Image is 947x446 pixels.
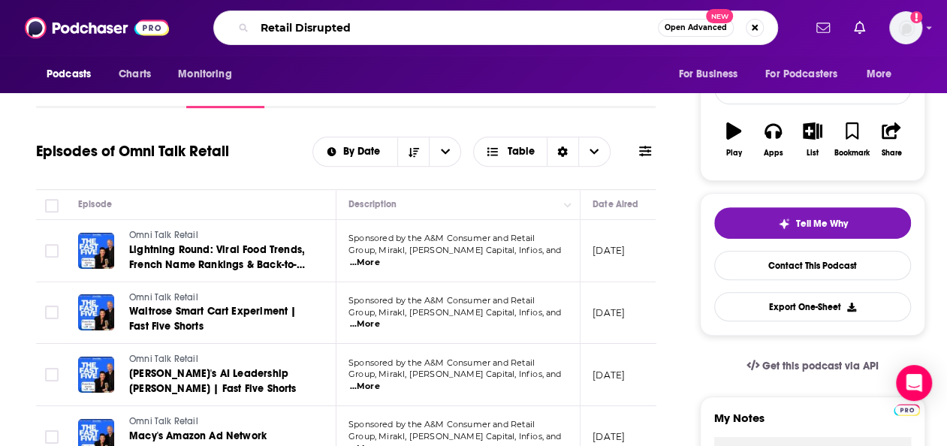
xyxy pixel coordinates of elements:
[348,307,561,318] span: Group, Mirakl, [PERSON_NAME] Capital, Infios, and
[910,11,922,23] svg: Add a profile image
[658,19,734,37] button: Open AdvancedNew
[45,244,59,258] span: Toggle select row
[762,360,879,372] span: Get this podcast via API
[889,11,922,44] img: User Profile
[129,229,309,243] a: Omni Talk Retail
[793,113,832,167] button: List
[734,348,891,384] a: Get this podcast via API
[313,146,398,157] button: open menu
[129,354,198,364] span: Omni Talk Retail
[129,416,198,426] span: Omni Talk Retail
[765,64,837,85] span: For Podcasters
[872,113,911,167] button: Share
[178,64,231,85] span: Monitoring
[714,207,911,239] button: tell me why sparkleTell Me Why
[129,304,309,334] a: Waitrose Smart Cart Experiment | Fast Five Shorts
[36,60,110,89] button: open menu
[894,402,920,416] a: Pro website
[593,430,625,443] p: [DATE]
[834,149,870,158] div: Bookmark
[348,419,535,429] span: Sponsored by the A&M Consumer and Retail
[129,243,305,286] span: Lightning Round: Viral Food Trends, French Name Rankings & Back-to-School Hacks | Fast Five Shorts
[348,195,397,213] div: Description
[889,11,922,44] button: Show profile menu
[78,195,112,213] div: Episode
[832,113,871,167] button: Bookmark
[726,149,742,158] div: Play
[129,292,198,303] span: Omni Talk Retail
[129,415,309,429] a: Omni Talk Retail
[129,291,309,305] a: Omni Talk Retail
[45,430,59,444] span: Toggle select row
[856,60,911,89] button: open menu
[348,295,535,306] span: Sponsored by the A&M Consumer and Retail
[47,64,91,85] span: Podcasts
[593,306,625,319] p: [DATE]
[348,431,561,441] span: Group, Mirakl, [PERSON_NAME] Capital, Infios, and
[894,404,920,416] img: Podchaser Pro
[889,11,922,44] span: Logged in as amooers
[668,60,756,89] button: open menu
[348,369,561,379] span: Group, Mirakl, [PERSON_NAME] Capital, Infios, and
[129,305,296,333] span: Waitrose Smart Cart Experiment | Fast Five Shorts
[167,60,251,89] button: open menu
[881,149,901,158] div: Share
[312,137,462,167] h2: Choose List sort
[255,16,658,40] input: Search podcasts, credits, & more...
[429,137,460,166] button: open menu
[896,365,932,401] div: Open Intercom Messenger
[678,64,737,85] span: For Business
[714,251,911,280] a: Contact This Podcast
[348,233,535,243] span: Sponsored by the A&M Consumer and Retail
[706,9,733,23] span: New
[397,137,429,166] button: Sort Direction
[807,149,819,158] div: List
[129,243,309,273] a: Lightning Round: Viral Food Trends, French Name Rankings & Back-to-School Hacks | Fast Five Shorts
[593,369,625,381] p: [DATE]
[764,149,783,158] div: Apps
[129,353,309,366] a: Omni Talk Retail
[350,381,380,393] span: ...More
[593,195,638,213] div: Date Aired
[810,15,836,41] a: Show notifications dropdown
[343,146,385,157] span: By Date
[45,306,59,319] span: Toggle select row
[129,367,296,395] span: [PERSON_NAME]'s AI Leadership [PERSON_NAME] | Fast Five Shorts
[473,137,611,167] button: Choose View
[348,245,561,255] span: Group, Mirakl, [PERSON_NAME] Capital, Infios, and
[129,366,309,396] a: [PERSON_NAME]'s AI Leadership [PERSON_NAME] | Fast Five Shorts
[714,292,911,321] button: Export One-Sheet
[508,146,535,157] span: Table
[559,196,577,214] button: Column Actions
[714,113,753,167] button: Play
[714,411,911,437] label: My Notes
[593,244,625,257] p: [DATE]
[755,60,859,89] button: open menu
[350,318,380,330] span: ...More
[848,15,871,41] a: Show notifications dropdown
[350,257,380,269] span: ...More
[778,218,790,230] img: tell me why sparkle
[796,218,848,230] span: Tell Me Why
[129,230,198,240] span: Omni Talk Retail
[213,11,778,45] div: Search podcasts, credits, & more...
[36,142,229,161] h1: Episodes of Omni Talk Retail
[665,24,727,32] span: Open Advanced
[45,368,59,381] span: Toggle select row
[753,113,792,167] button: Apps
[867,64,892,85] span: More
[25,14,169,42] img: Podchaser - Follow, Share and Rate Podcasts
[348,357,535,368] span: Sponsored by the A&M Consumer and Retail
[547,137,578,166] div: Sort Direction
[109,60,160,89] a: Charts
[119,64,151,85] span: Charts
